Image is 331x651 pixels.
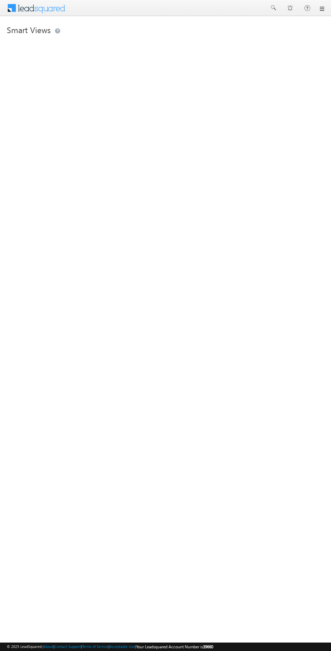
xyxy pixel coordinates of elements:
[203,644,213,649] span: 39660
[54,644,81,649] a: Contact Support
[136,644,213,649] span: Your Leadsquared Account Number is
[109,644,135,649] a: Acceptable Use
[7,24,51,35] span: Smart Views
[7,644,213,650] span: © 2025 LeadSquared | | | | |
[82,644,108,649] a: Terms of Service
[44,644,53,649] a: About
